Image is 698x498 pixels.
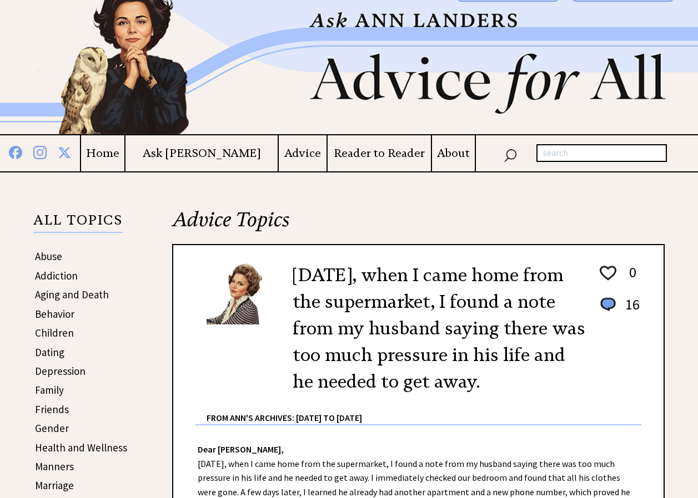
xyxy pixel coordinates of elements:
[35,364,86,378] a: Depression
[35,326,74,339] a: Children
[35,307,74,321] a: Behavior
[33,214,123,233] p: ALL TOPICS
[328,146,431,160] a: Reader to Reader
[620,295,640,324] td: 16
[207,395,641,424] div: From Ann's Archives: [DATE] to [DATE]
[35,479,74,492] a: Marriage
[35,288,109,301] a: Aging and Death
[432,146,475,160] a: About
[35,269,78,282] a: Addiction
[58,144,71,159] img: x%20blue.png
[33,144,47,159] img: instagram%20blue.png
[9,144,22,159] img: facebook%20blue.png
[598,296,618,313] img: message_round%201.png
[35,403,69,416] a: Friends
[536,144,667,162] input: search
[81,146,124,160] a: Home
[598,263,618,283] img: heart_outline%201.png
[198,444,284,455] strong: Dear [PERSON_NAME],
[207,262,276,324] img: Ann6%20v2%20small.png
[35,460,74,473] a: Manners
[35,345,64,359] a: Dating
[35,441,127,454] a: Health and Wellness
[504,146,517,162] img: search_nav.png
[279,146,327,160] a: Advice
[35,421,69,435] a: Gender
[35,383,64,397] a: Family
[172,206,665,244] h2: Advice Topics
[620,263,640,294] td: 0
[293,262,589,395] h2: [DATE], when I came home from the supermarket, I found a note from my husband saying there was to...
[125,146,278,160] a: Ask [PERSON_NAME]
[35,250,62,263] a: Abuse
